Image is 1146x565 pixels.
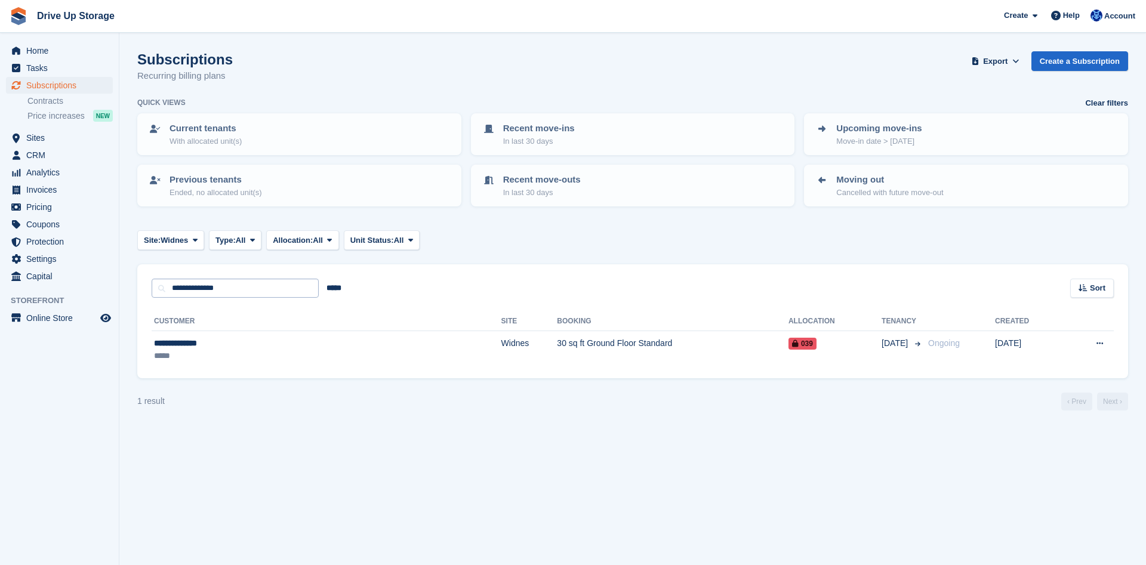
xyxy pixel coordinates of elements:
span: Storefront [11,295,119,307]
th: Site [501,312,557,331]
h1: Subscriptions [137,51,233,67]
p: Recurring billing plans [137,69,233,83]
button: Export [969,51,1022,71]
span: Invoices [26,181,98,198]
a: menu [6,129,113,146]
span: All [236,234,246,246]
a: menu [6,251,113,267]
a: menu [6,268,113,285]
span: CRM [26,147,98,163]
a: Upcoming move-ins Move-in date > [DATE] [805,115,1127,154]
a: menu [6,60,113,76]
span: Widnes [161,234,188,246]
a: Contracts [27,95,113,107]
a: Moving out Cancelled with future move-out [805,166,1127,205]
p: With allocated unit(s) [170,135,242,147]
a: Current tenants With allocated unit(s) [138,115,460,154]
a: menu [6,164,113,181]
span: 039 [788,338,817,350]
span: Analytics [26,164,98,181]
span: Help [1063,10,1080,21]
span: Allocation: [273,234,313,246]
span: Sites [26,129,98,146]
th: Booking [557,312,788,331]
a: menu [6,181,113,198]
nav: Page [1059,393,1130,410]
span: Online Store [26,310,98,326]
a: Previous tenants Ended, no allocated unit(s) [138,166,460,205]
span: All [394,234,404,246]
p: Upcoming move-ins [836,122,922,135]
a: Clear filters [1085,97,1128,109]
th: Customer [152,312,501,331]
a: Recent move-ins In last 30 days [472,115,794,154]
p: Cancelled with future move-out [836,187,943,199]
button: Type: All [209,230,261,250]
span: Ongoing [928,338,960,348]
td: [DATE] [995,331,1064,369]
th: Allocation [788,312,882,331]
p: Move-in date > [DATE] [836,135,922,147]
p: Previous tenants [170,173,262,187]
p: In last 30 days [503,135,575,147]
p: Recent move-ins [503,122,575,135]
a: menu [6,216,113,233]
a: Preview store [98,311,113,325]
span: Tasks [26,60,98,76]
button: Allocation: All [266,230,339,250]
span: Protection [26,233,98,250]
span: Capital [26,268,98,285]
span: All [313,234,323,246]
span: Type: [215,234,236,246]
span: Site: [144,234,161,246]
a: Next [1097,393,1128,410]
span: Pricing [26,199,98,215]
span: Export [983,55,1008,67]
a: Drive Up Storage [32,6,119,26]
h6: Quick views [137,97,186,108]
p: In last 30 days [503,187,581,199]
p: Ended, no allocated unit(s) [170,187,262,199]
button: Site: Widnes [137,230,204,250]
div: NEW [93,110,113,122]
a: menu [6,42,113,59]
a: menu [6,233,113,250]
img: Widnes Team [1090,10,1102,21]
img: stora-icon-8386f47178a22dfd0bd8f6a31ec36ba5ce8667c1dd55bd0f319d3a0aa187defe.svg [10,7,27,25]
td: Widnes [501,331,557,369]
div: 1 result [137,395,165,407]
span: [DATE] [882,337,910,350]
a: Create a Subscription [1031,51,1128,71]
a: Price increases NEW [27,109,113,122]
p: Recent move-outs [503,173,581,187]
p: Moving out [836,173,943,187]
span: Home [26,42,98,59]
a: Previous [1061,393,1092,410]
a: menu [6,147,113,163]
span: Coupons [26,216,98,233]
span: Sort [1090,282,1105,294]
span: Account [1104,10,1135,22]
p: Current tenants [170,122,242,135]
span: Create [1004,10,1028,21]
button: Unit Status: All [344,230,420,250]
td: 30 sq ft Ground Floor Standard [557,331,788,369]
th: Tenancy [882,312,923,331]
a: menu [6,77,113,94]
span: Settings [26,251,98,267]
a: menu [6,199,113,215]
span: Unit Status: [350,234,394,246]
a: Recent move-outs In last 30 days [472,166,794,205]
span: Subscriptions [26,77,98,94]
th: Created [995,312,1064,331]
a: menu [6,310,113,326]
span: Price increases [27,110,85,122]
